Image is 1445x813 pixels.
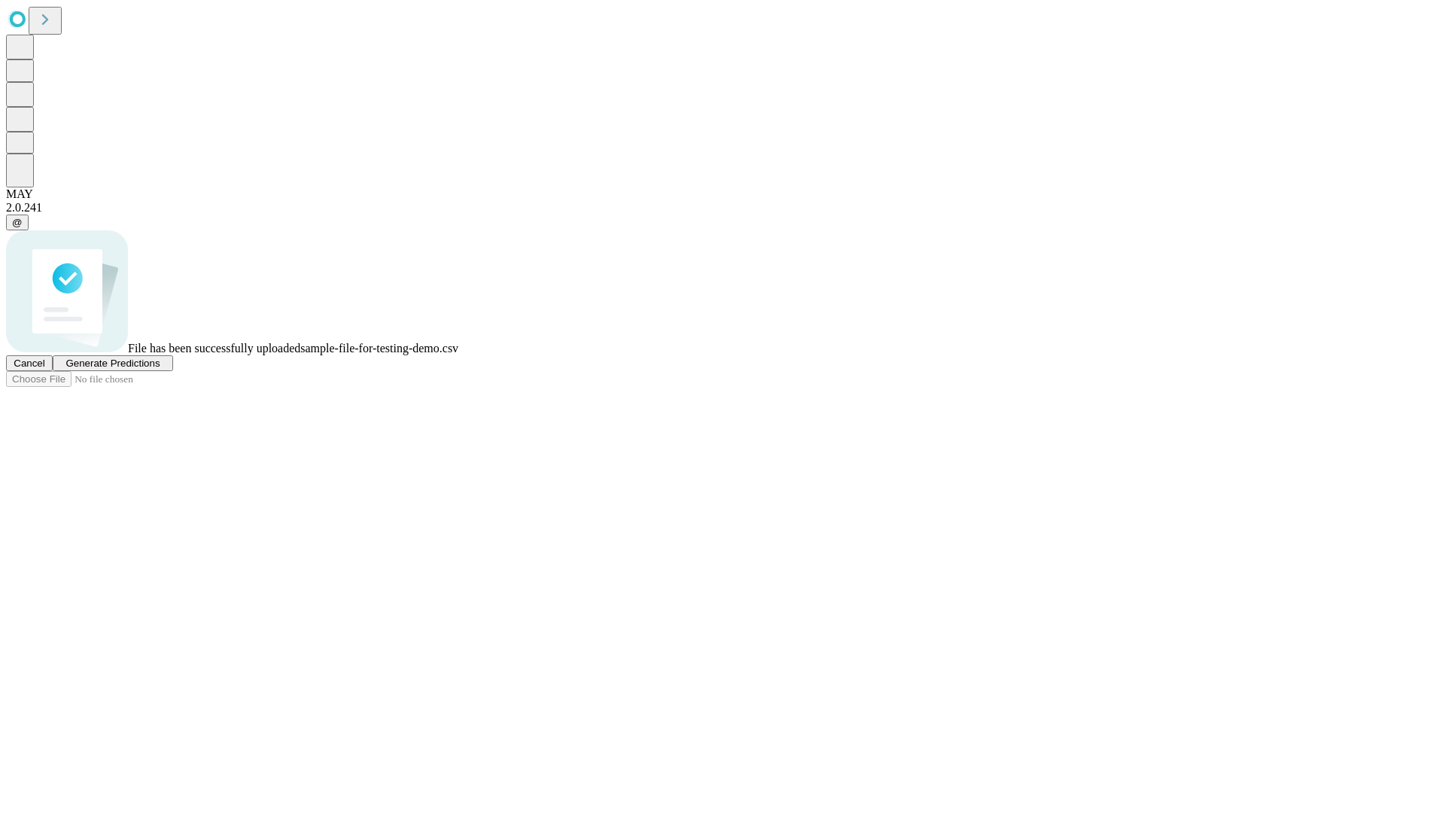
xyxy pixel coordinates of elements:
div: MAY [6,187,1439,201]
button: @ [6,215,29,230]
span: File has been successfully uploaded [128,342,300,355]
div: 2.0.241 [6,201,1439,215]
span: @ [12,217,23,228]
span: Generate Predictions [65,358,160,369]
button: Generate Predictions [53,355,173,371]
span: Cancel [14,358,45,369]
span: sample-file-for-testing-demo.csv [300,342,458,355]
button: Cancel [6,355,53,371]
